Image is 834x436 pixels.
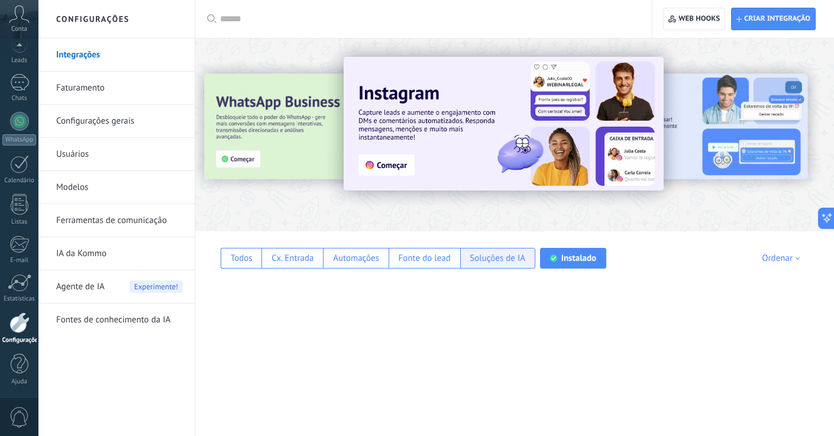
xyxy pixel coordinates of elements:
a: Ferramentas de comunicação [56,204,183,237]
a: Agente de IAExperimente! [56,270,183,303]
li: Integrações [38,38,195,72]
div: Leads [2,57,37,64]
li: IA da Kommo [38,237,195,270]
span: Criar integração [744,14,810,24]
a: Faturamento [56,72,183,105]
a: Integrações [56,38,183,72]
li: Fontes de conhecimento da IA [38,303,195,336]
span: Conta [11,25,27,33]
a: Usuários [56,138,183,171]
li: Modelos [38,171,195,204]
li: Agente de IA [38,270,195,303]
div: Listas [2,218,37,226]
div: Chats [2,95,37,102]
li: Faturamento [38,72,195,105]
img: Slide 3 [205,74,457,179]
div: Configurações [2,337,37,344]
div: Cx. Entrada [271,253,313,264]
div: Ajuda [2,378,37,386]
a: Fontes de conhecimento da IA [56,303,183,337]
img: Slide 2 [555,74,807,179]
div: Automações [333,253,379,264]
div: WhatsApp [2,134,36,146]
div: Calendário [2,177,37,185]
div: E-mail [2,257,37,264]
span: Experimente! [130,280,183,293]
a: Modelos [56,171,183,204]
button: Web hooks [663,8,725,30]
div: Estatísticas [2,295,37,303]
li: Configurações gerais [38,105,195,138]
span: Agente de IA [56,270,105,303]
li: Usuários [38,138,195,171]
a: Configurações gerais [56,105,183,138]
a: IA da Kommo [56,237,183,270]
button: Criar integração [731,8,816,30]
div: Todos [231,253,253,264]
span: Web hooks [678,14,720,24]
div: Soluções de IA [470,253,525,264]
li: Ferramentas de comunicação [38,204,195,237]
div: Fonte do lead [399,253,451,264]
div: Instalado [561,253,596,264]
img: Slide 1 [344,57,664,190]
div: Ordenar [762,253,804,264]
